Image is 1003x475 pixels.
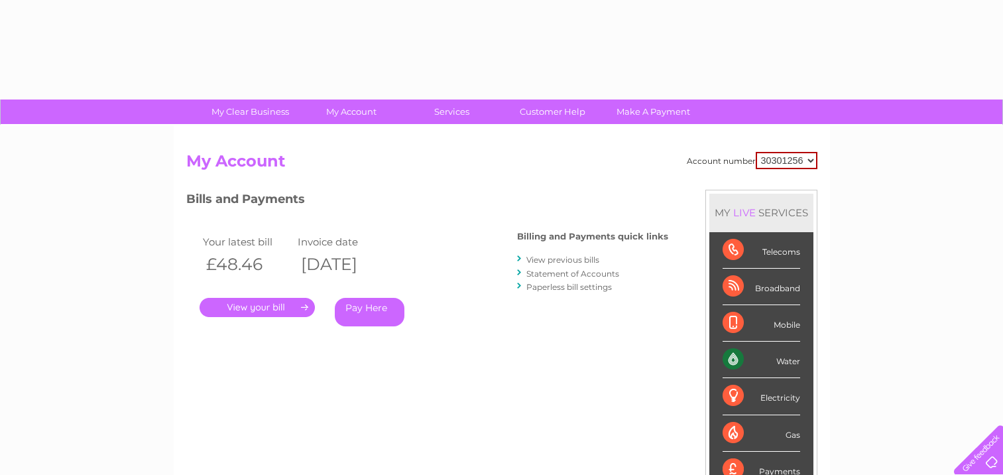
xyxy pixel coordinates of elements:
[296,100,406,124] a: My Account
[687,152,817,169] div: Account number
[200,251,295,278] th: £48.46
[723,232,800,269] div: Telecoms
[526,255,599,265] a: View previous bills
[200,298,315,317] a: .
[517,232,668,241] h4: Billing and Payments quick links
[709,194,813,232] div: MY SERVICES
[498,100,607,124] a: Customer Help
[723,378,800,415] div: Electricity
[186,190,668,213] h3: Bills and Payments
[723,269,800,305] div: Broadband
[599,100,708,124] a: Make A Payment
[397,100,506,124] a: Services
[294,233,390,251] td: Invoice date
[335,298,404,326] a: Pay Here
[526,282,612,292] a: Paperless bill settings
[723,415,800,452] div: Gas
[723,342,800,378] div: Water
[526,269,619,279] a: Statement of Accounts
[723,305,800,342] div: Mobile
[186,152,817,177] h2: My Account
[200,233,295,251] td: Your latest bill
[294,251,390,278] th: [DATE]
[196,100,305,124] a: My Clear Business
[731,206,758,219] div: LIVE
